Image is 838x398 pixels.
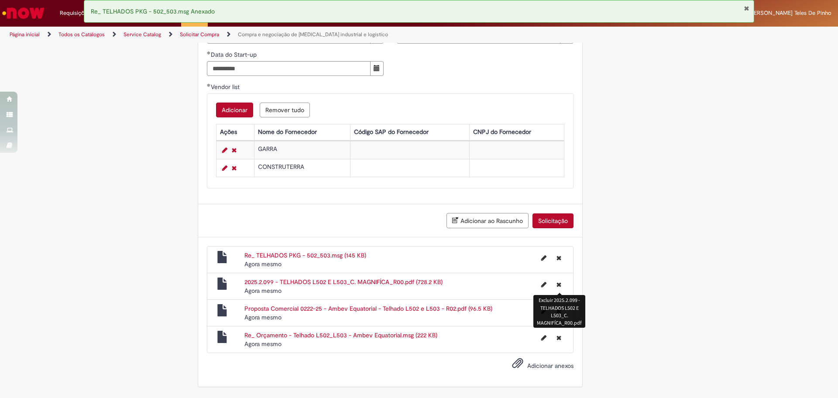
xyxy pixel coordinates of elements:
[207,51,211,55] span: Obrigatório Preenchido
[207,83,211,87] span: Obrigatório Preenchido
[244,331,437,339] a: Re_ Orçamento - Telhado L502_L503 - Ambev Equatorial.msg (222 KB)
[211,83,241,91] span: Vendor list
[244,313,282,321] span: Agora mesmo
[220,145,230,155] a: Editar Linha 1
[260,103,310,117] button: Remove all rows for Vendor list
[230,145,239,155] a: Remover linha 1
[510,355,525,375] button: Adicionar anexos
[254,141,350,159] td: GARRA
[244,287,282,295] time: 29/08/2025 16:31:33
[469,124,564,141] th: CNPJ do Fornecedor
[7,27,552,43] ul: Trilhas de página
[527,362,574,370] span: Adicionar anexos
[244,251,366,259] a: Re_ TELHADOS PKG - 502_503.msg (145 KB)
[238,31,388,38] a: Compra e negociação de [MEDICAL_DATA] industrial e logístico
[536,251,552,265] button: Editar nome de arquivo Re_ TELHADOS PKG - 502_503.msg
[536,278,552,292] button: Editar nome de arquivo 2025.2.099 - TELHADOS L502 E L503_C. MAGNIFÍCA_R00.pdf
[211,51,258,58] span: Data do Start-up
[10,31,40,38] a: Página inicial
[551,331,567,345] button: Excluir Re_ Orçamento - Telhado L502_L503 - Ambev Equatorial.msg
[58,31,105,38] a: Todos os Catálogos
[244,287,282,295] span: Agora mesmo
[230,163,239,173] a: Remover linha 2
[216,124,254,141] th: Ações
[749,9,831,17] span: [PERSON_NAME] Teles De Pinho
[124,31,161,38] a: Service Catalog
[533,295,585,328] div: Excluir 2025.2.099 - TELHADOS L502 E L503_C. MAGNIFÍCA_R00.pdf
[244,340,282,348] span: Agora mesmo
[244,260,282,268] span: Agora mesmo
[244,260,282,268] time: 29/08/2025 16:31:39
[60,9,90,17] span: Requisições
[244,305,492,312] a: Proposta Comercial 0222-25 - Ambev Equatorial - Telhado L502 e L503 - R02.pdf (96.5 KB)
[207,61,371,76] input: Data do Start-up 08 September 2025 Monday
[1,4,46,22] img: ServiceNow
[180,31,219,38] a: Solicitar Compra
[216,103,253,117] button: Add a row for Vendor list
[446,213,529,228] button: Adicionar ao Rascunho
[244,313,282,321] time: 29/08/2025 16:31:25
[220,163,230,173] a: Editar Linha 2
[370,61,384,76] button: Mostrar calendário para Data do Start-up
[551,251,567,265] button: Excluir Re_ TELHADOS PKG - 502_503.msg
[91,7,215,15] span: Re_ TELHADOS PKG - 502_503.msg Anexado
[350,124,469,141] th: Código SAP do Fornecedor
[536,331,552,345] button: Editar nome de arquivo Re_ Orçamento - Telhado L502_L503 - Ambev Equatorial.msg
[532,213,574,228] button: Solicitação
[254,124,350,141] th: Nome do Fornecedor
[244,340,282,348] time: 29/08/2025 16:31:25
[744,5,749,12] button: Fechar Notificação
[244,278,443,286] a: 2025.2.099 - TELHADOS L502 E L503_C. MAGNIFÍCA_R00.pdf (728.2 KB)
[254,159,350,177] td: CONSTRUTERRA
